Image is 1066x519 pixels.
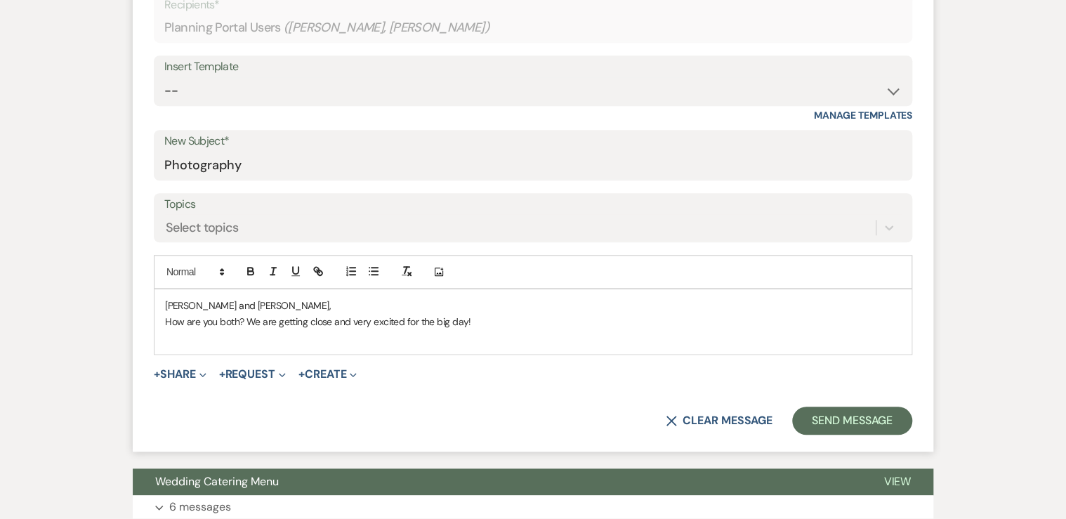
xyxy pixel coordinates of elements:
button: Share [154,369,206,380]
p: [PERSON_NAME] and [PERSON_NAME], [165,298,901,313]
span: + [154,369,160,380]
button: Wedding Catering Menu [133,468,861,495]
button: Create [298,369,357,380]
p: How are you both? We are getting close and very excited for the big day! [165,314,901,329]
span: ( [PERSON_NAME], [PERSON_NAME] ) [284,18,490,37]
button: Request [219,369,286,380]
span: + [219,369,225,380]
button: View [861,468,933,495]
button: Clear message [666,415,772,426]
button: 6 messages [133,495,933,519]
div: Insert Template [164,57,902,77]
label: Topics [164,195,902,215]
span: + [298,369,305,380]
span: View [883,474,911,489]
span: Wedding Catering Menu [155,474,279,489]
div: Planning Portal Users [164,14,902,41]
p: 6 messages [169,498,231,516]
label: New Subject* [164,131,902,152]
a: Manage Templates [814,109,912,121]
button: Send Message [792,407,912,435]
div: Select topics [166,218,239,237]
